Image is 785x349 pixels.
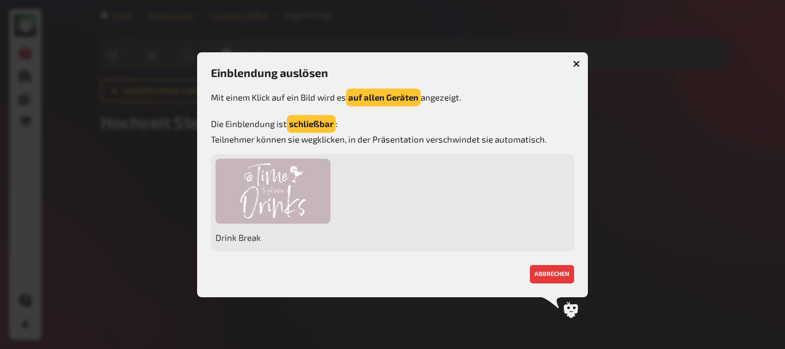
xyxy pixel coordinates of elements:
[211,115,574,146] p: Die Einblendung ist : Teilnehmer können sie wegklicken, in der Präsentation verschwindet sie auto...
[211,66,574,79] h3: Einblendung auslösen
[530,265,574,283] button: abbrechen
[211,89,574,106] p: Mit einem Klick auf ein Bild wird es angezeigt.
[216,159,330,224] div: Drink Break
[216,228,330,247] span: Drink Break
[346,89,421,106] button: auf allen Geräten
[287,115,336,133] button: schließbar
